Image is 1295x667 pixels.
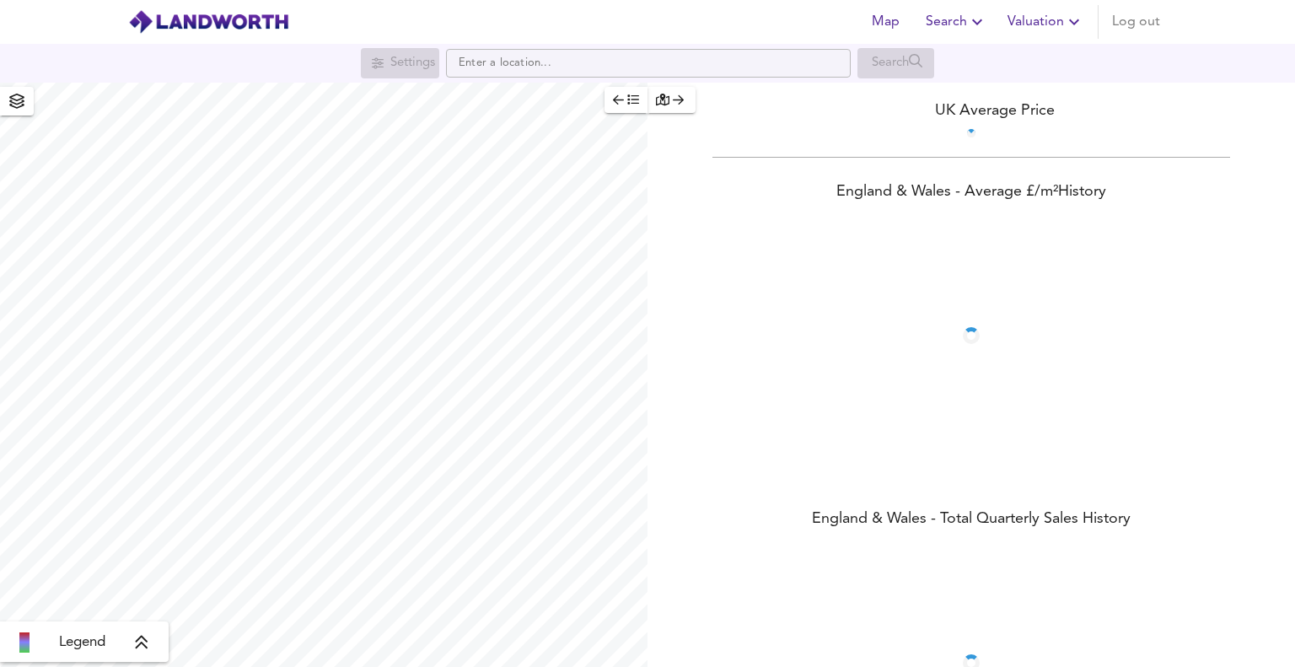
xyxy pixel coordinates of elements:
div: UK Average Price [647,100,1295,122]
button: Valuation [1001,5,1091,39]
button: Search [919,5,994,39]
div: England & Wales - Average £/ m² History [647,181,1295,205]
span: Legend [59,632,105,653]
span: Search [926,10,987,34]
button: Log out [1105,5,1167,39]
div: England & Wales - Total Quarterly Sales History [647,508,1295,532]
span: Valuation [1008,10,1084,34]
span: Log out [1112,10,1160,34]
span: Map [865,10,905,34]
button: Map [858,5,912,39]
div: Search for a location first or explore the map [857,48,934,78]
img: logo [128,9,289,35]
input: Enter a location... [446,49,851,78]
div: Search for a location first or explore the map [361,48,439,78]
